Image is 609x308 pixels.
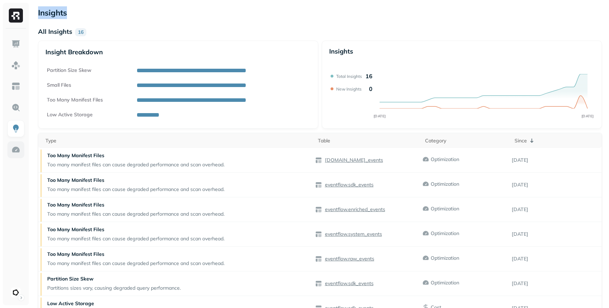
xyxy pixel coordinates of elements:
[512,255,602,262] p: [DATE]
[11,61,20,70] img: Assets
[45,137,312,144] div: Type
[324,157,383,164] p: [DOMAIN_NAME]_events
[47,285,181,291] p: Partitions sizes vary, causing degraded query performance.
[11,288,21,297] img: Ludeo
[336,74,362,79] p: Total Insights
[431,279,459,286] p: Optimization
[47,260,224,267] p: Too many manifest files can cause degraded performance and scan overhead.
[318,137,419,144] div: Table
[336,86,362,92] p: New Insights
[431,156,459,163] p: Optimization
[582,114,594,118] tspan: [DATE]
[315,231,322,238] img: table
[47,202,224,208] p: Too Many Manifest Files
[329,47,353,55] p: Insights
[512,157,602,164] p: [DATE]
[431,255,459,261] p: Optimization
[322,255,374,262] a: eventflow.raw_events
[431,230,459,237] p: Optimization
[365,73,373,80] p: 16
[322,157,383,164] a: [DOMAIN_NAME]_events
[47,186,224,193] p: Too many manifest files can cause degraded performance and scan overhead.
[374,114,386,118] tspan: [DATE]
[11,82,20,91] img: Asset Explorer
[47,276,181,282] p: Partition Size Skew
[425,137,509,144] div: Category
[47,161,224,168] p: Too many manifest files can cause degraded performance and scan overhead.
[515,136,599,145] div: Since
[11,39,20,49] img: Dashboard
[38,27,72,36] p: All Insights
[11,124,20,133] img: Insights
[47,251,224,258] p: Too Many Manifest Files
[322,181,374,188] a: eventflow.sdk_events
[512,181,602,188] p: [DATE]
[512,206,602,213] p: [DATE]
[324,231,382,238] p: eventflow.system_events
[324,206,385,213] p: eventflow.enriched_events
[47,226,224,233] p: Too Many Manifest Files
[45,48,311,56] p: Insight Breakdown
[38,6,602,19] p: Insights
[47,177,224,184] p: Too Many Manifest Files
[75,28,86,36] p: 16
[324,255,374,262] p: eventflow.raw_events
[324,181,374,188] p: eventflow.sdk_events
[512,231,602,238] p: [DATE]
[315,255,322,263] img: table
[369,85,373,92] p: 0
[47,300,285,307] p: Low Active Storage
[315,157,322,164] img: table
[47,97,103,103] text: Too Many Manifest Files
[324,280,374,287] p: eventflow.sdk_events
[431,181,459,187] p: Optimization
[512,280,602,287] p: [DATE]
[322,231,382,238] a: eventflow.system_events
[47,82,71,88] text: Small Files
[11,145,20,154] img: Optimization
[315,181,322,189] img: table
[47,111,93,118] text: Low Active Storage
[47,235,224,242] p: Too many manifest files can cause degraded performance and scan overhead.
[431,205,459,212] p: Optimization
[315,280,322,287] img: table
[322,280,374,287] a: eventflow.sdk_events
[322,206,385,213] a: eventflow.enriched_events
[315,206,322,213] img: table
[11,103,20,112] img: Query Explorer
[47,152,224,159] p: Too Many Manifest Files
[47,67,91,73] text: Partition Size Skew
[9,8,23,23] img: Ryft
[47,211,224,217] p: Too many manifest files can cause degraded performance and scan overhead.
